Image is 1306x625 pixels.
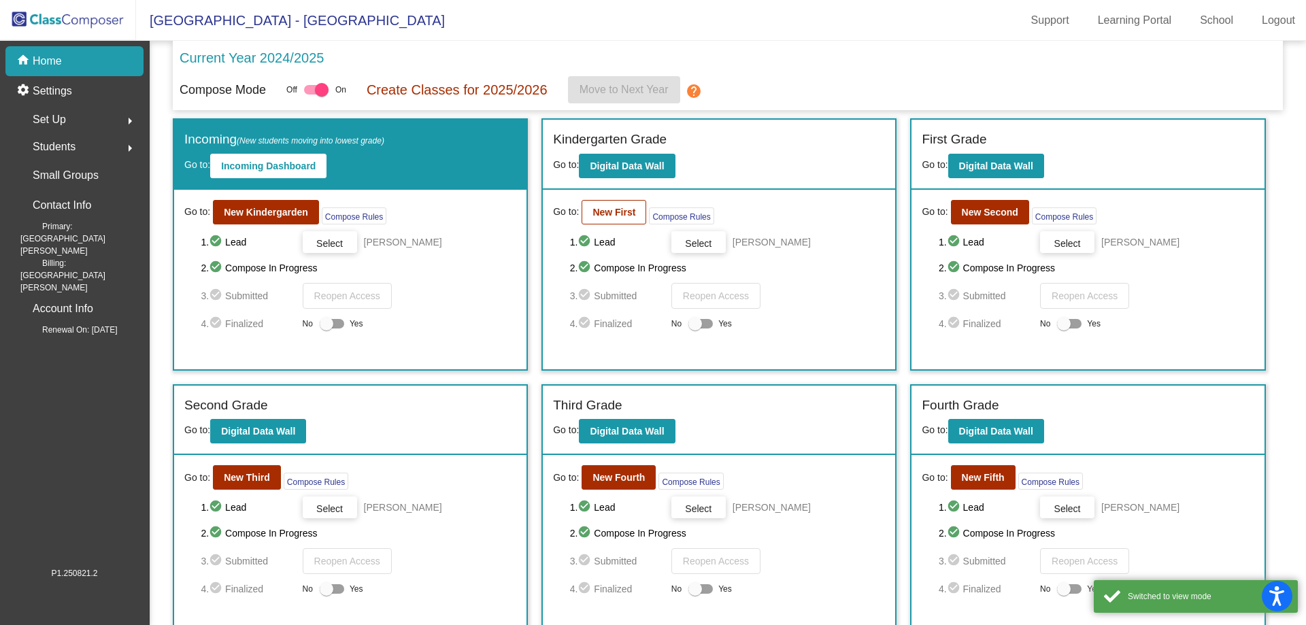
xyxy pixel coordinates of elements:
span: 2. Compose In Progress [570,260,886,276]
span: Students [33,137,76,156]
p: Account Info [33,299,93,318]
span: 3. Submitted [570,553,665,569]
button: Reopen Access [1040,283,1129,309]
span: Reopen Access [314,290,380,301]
span: 3. Submitted [201,553,295,569]
span: 4. Finalized [201,581,295,597]
mat-icon: check_circle [947,260,963,276]
label: Kindergarten Grade [553,130,667,150]
span: Go to: [184,471,210,485]
span: 3. Submitted [939,553,1033,569]
p: Settings [33,83,72,99]
span: 4. Finalized [939,316,1033,332]
button: Digital Data Wall [579,154,675,178]
span: [PERSON_NAME] [364,501,442,514]
label: Second Grade [184,396,268,416]
button: Digital Data Wall [948,154,1044,178]
span: Go to: [553,159,579,170]
mat-icon: check_circle [577,260,594,276]
mat-icon: check_circle [209,288,225,304]
div: Switched to view mode [1128,590,1288,603]
span: Go to: [922,205,948,219]
span: [PERSON_NAME] [1101,235,1179,249]
label: Third Grade [553,396,622,416]
span: Yes [1087,581,1101,597]
button: Compose Rules [1018,473,1083,490]
mat-icon: check_circle [947,316,963,332]
button: Compose Rules [284,473,348,490]
span: Go to: [184,424,210,435]
button: Select [303,496,357,518]
span: Yes [718,581,732,597]
b: New First [592,207,635,218]
span: No [303,318,313,330]
span: 1. Lead [939,234,1033,250]
mat-icon: check_circle [947,288,963,304]
mat-icon: check_circle [577,553,594,569]
span: Go to: [553,424,579,435]
span: 3. Submitted [201,288,295,304]
label: First Grade [922,130,986,150]
mat-icon: arrow_right [122,140,138,156]
span: Reopen Access [1052,290,1118,301]
button: New Kindergarden [213,200,319,224]
mat-icon: check_circle [577,499,594,516]
span: Select [685,238,711,249]
mat-icon: check_circle [577,316,594,332]
span: Yes [350,581,363,597]
mat-icon: check_circle [947,499,963,516]
span: 4. Finalized [570,581,665,597]
span: No [303,583,313,595]
a: School [1189,10,1244,31]
span: Go to: [922,471,948,485]
span: 4. Finalized [939,581,1033,597]
button: Select [671,231,726,253]
span: 1. Lead [570,499,665,516]
button: Digital Data Wall [210,419,306,443]
span: 4. Finalized [570,316,665,332]
mat-icon: check_circle [577,288,594,304]
button: New Fourth [582,465,656,490]
mat-icon: home [16,53,33,69]
mat-icon: help [686,83,702,99]
span: Go to: [553,205,579,219]
span: [PERSON_NAME] [733,235,811,249]
span: 3. Submitted [570,288,665,304]
span: No [671,318,682,330]
span: 1. Lead [939,499,1033,516]
b: New Fifth [962,472,1005,483]
button: New Fifth [951,465,1016,490]
mat-icon: settings [16,83,33,99]
button: Digital Data Wall [579,419,675,443]
span: Reopen Access [683,290,749,301]
span: 2. Compose In Progress [939,525,1254,541]
span: (New students moving into lowest grade) [237,136,384,146]
span: No [671,583,682,595]
span: 2. Compose In Progress [570,525,886,541]
button: Incoming Dashboard [210,154,326,178]
mat-icon: check_circle [209,499,225,516]
span: 2. Compose In Progress [939,260,1254,276]
button: New First [582,200,646,224]
b: Digital Data Wall [959,426,1033,437]
span: [PERSON_NAME] [733,501,811,514]
span: Select [316,503,343,514]
mat-icon: check_circle [947,581,963,597]
span: Yes [718,316,732,332]
span: 4. Finalized [201,316,295,332]
mat-icon: check_circle [209,581,225,597]
span: Select [685,503,711,514]
span: Yes [1087,316,1101,332]
button: Compose Rules [649,207,714,224]
span: [PERSON_NAME] [364,235,442,249]
button: Reopen Access [1040,548,1129,574]
span: On [335,84,346,96]
span: Go to: [553,471,579,485]
b: New Kindergarden [224,207,308,218]
button: Compose Rules [322,207,386,224]
span: 3. Submitted [939,288,1033,304]
span: 1. Lead [201,234,295,250]
b: New Fourth [592,472,645,483]
mat-icon: check_circle [209,234,225,250]
label: Incoming [184,130,384,150]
